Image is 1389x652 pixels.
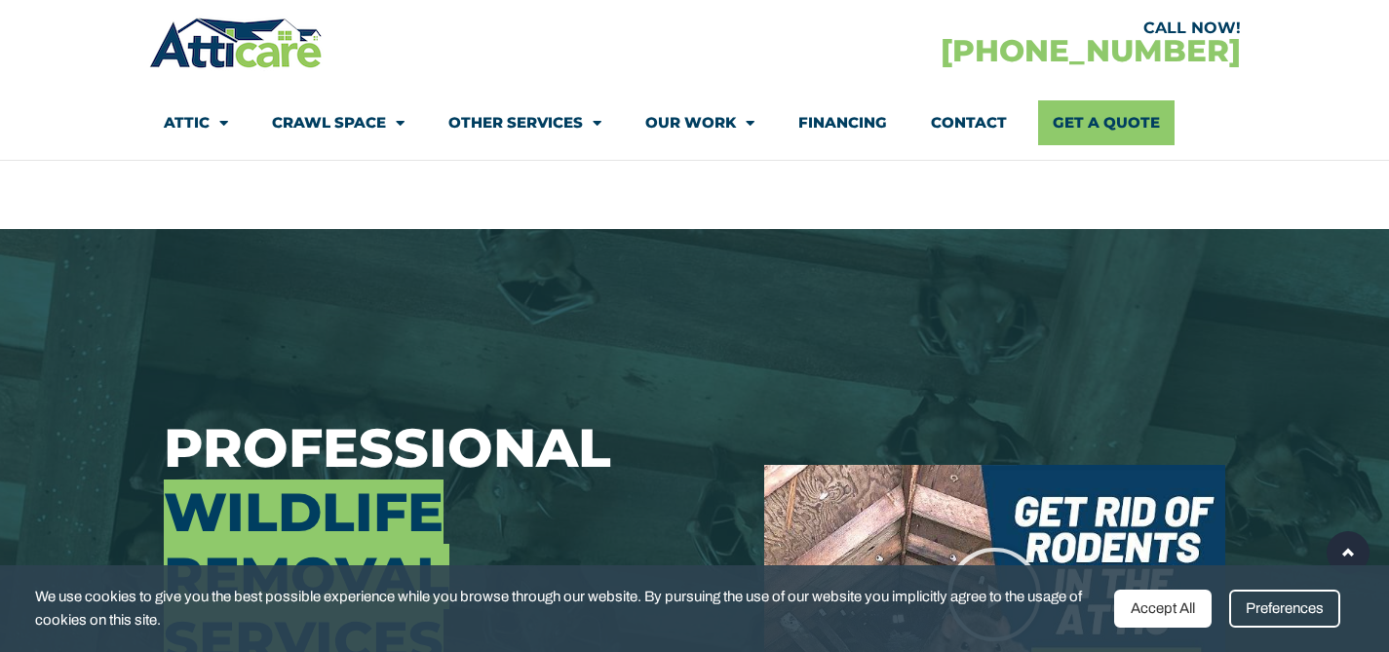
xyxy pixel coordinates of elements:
a: Financing [798,100,887,145]
a: Our Work [645,100,754,145]
div: CALL NOW! [695,20,1241,36]
div: Accept All [1114,590,1212,628]
iframe: Chat Invitation [10,496,107,594]
a: Contact [931,100,1007,145]
nav: Menu [164,100,1226,145]
a: Attic [164,100,228,145]
a: Crawl Space [272,100,405,145]
a: Other Services [448,100,601,145]
a: Get A Quote [1038,100,1175,145]
div: Preferences [1229,590,1340,628]
div: Play Video [945,546,1043,643]
span: We use cookies to give you the best possible experience while you browse through our website. By ... [35,585,1100,633]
